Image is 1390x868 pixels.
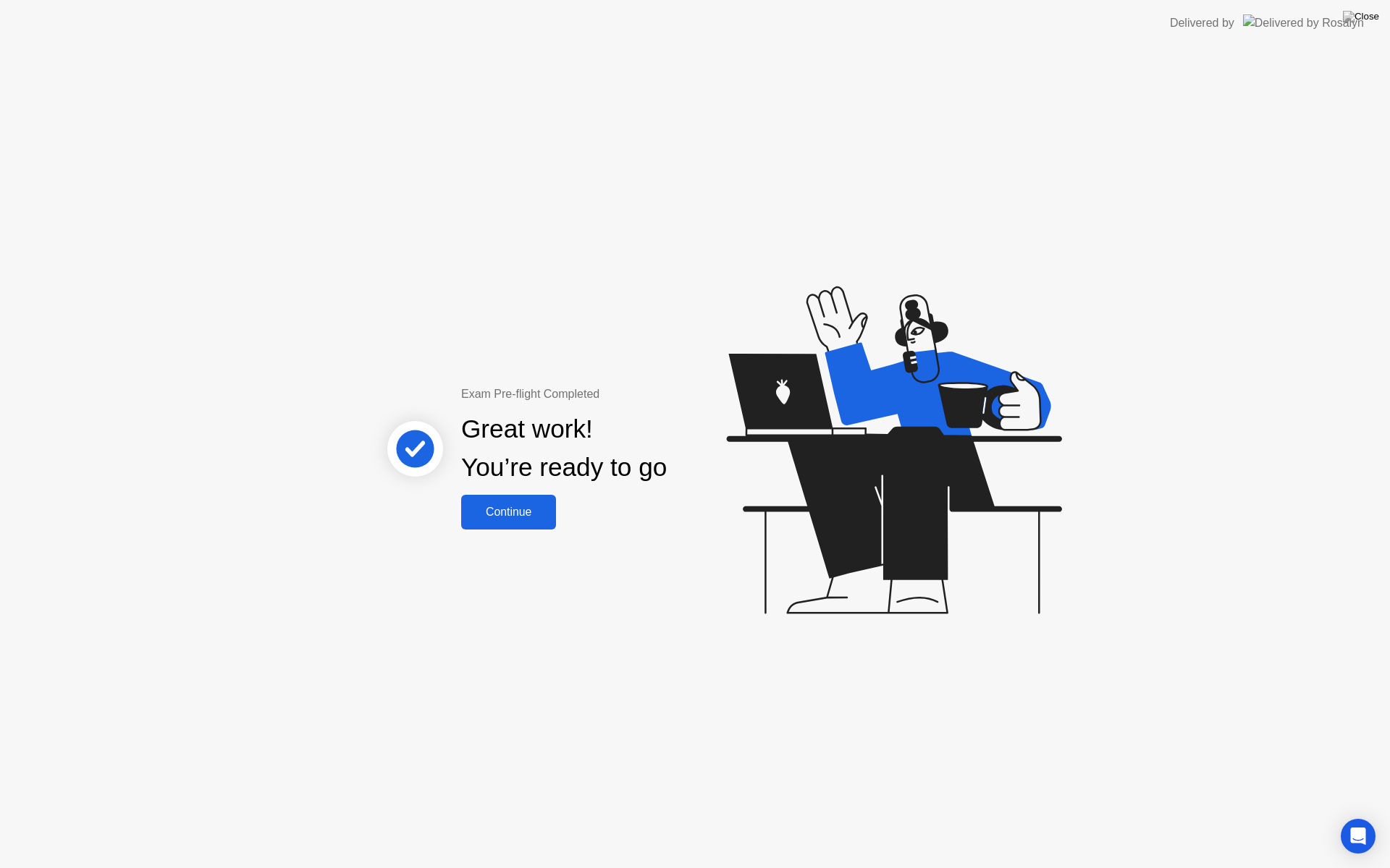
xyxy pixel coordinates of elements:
img: Close [1343,11,1379,22]
div: Exam Pre-flight Completed [461,386,760,403]
img: Delivered by Rosalyn [1243,14,1364,31]
div: Open Intercom Messenger [1341,819,1376,854]
div: Delivered by [1170,14,1234,32]
div: Continue [466,506,552,519]
button: Continue [461,495,556,529]
div: Great work! You’re ready to go [461,410,667,487]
